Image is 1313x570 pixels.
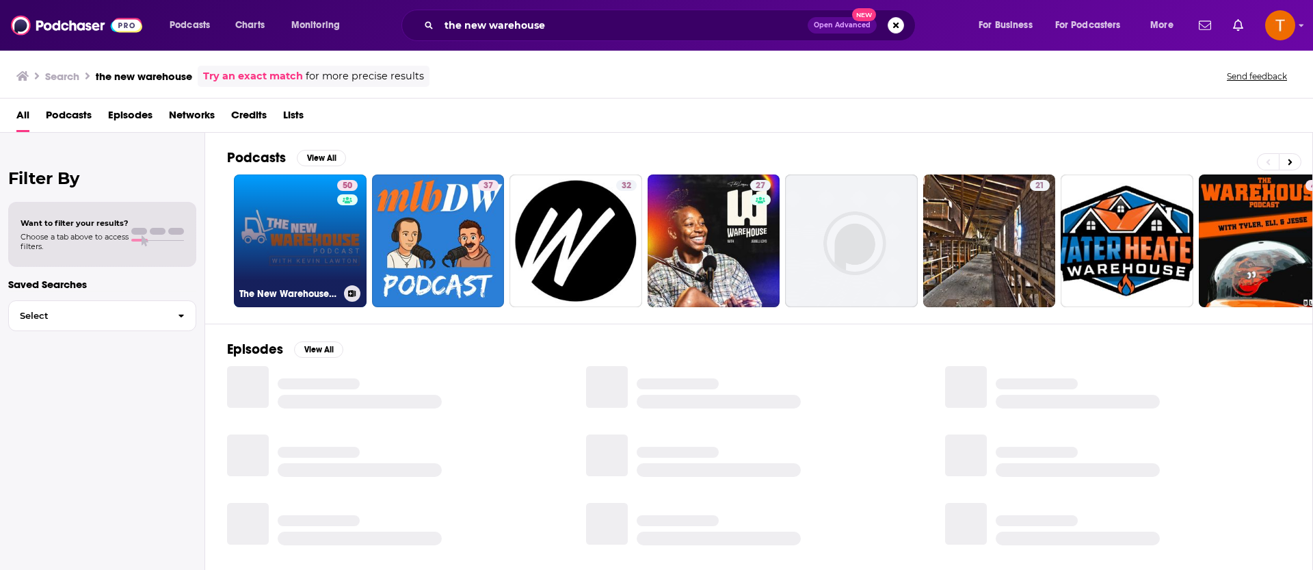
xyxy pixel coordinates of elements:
[439,14,808,36] input: Search podcasts, credits, & more...
[8,300,196,331] button: Select
[239,288,339,300] h3: The New Warehouse Podcast
[814,22,871,29] span: Open Advanced
[979,16,1033,35] span: For Business
[923,174,1056,307] a: 21
[1265,10,1295,40] img: User Profile
[414,10,929,41] div: Search podcasts, credits, & more...
[282,14,358,36] button: open menu
[483,179,493,193] span: 37
[852,8,877,21] span: New
[96,70,192,83] h3: the new warehouse
[1265,10,1295,40] button: Show profile menu
[46,104,92,132] a: Podcasts
[297,150,346,166] button: View All
[969,14,1050,36] button: open menu
[169,104,215,132] a: Networks
[226,14,273,36] a: Charts
[9,311,167,320] span: Select
[616,180,637,191] a: 32
[231,104,267,132] a: Credits
[343,179,352,193] span: 50
[11,12,142,38] img: Podchaser - Follow, Share and Rate Podcasts
[16,104,29,132] a: All
[227,149,346,166] a: PodcastsView All
[1055,16,1121,35] span: For Podcasters
[509,174,642,307] a: 32
[108,104,152,132] a: Episodes
[808,17,877,34] button: Open AdvancedNew
[1030,180,1050,191] a: 21
[203,68,303,84] a: Try an exact match
[1265,10,1295,40] span: Logged in as tmetzger
[21,232,129,251] span: Choose a tab above to access filters.
[227,341,283,358] h2: Episodes
[227,341,343,358] a: EpisodesView All
[1141,14,1191,36] button: open menu
[756,179,765,193] span: 27
[8,168,196,188] h2: Filter By
[1223,70,1291,82] button: Send feedback
[291,16,340,35] span: Monitoring
[170,16,210,35] span: Podcasts
[478,180,499,191] a: 37
[372,174,505,307] a: 37
[622,179,631,193] span: 32
[234,174,367,307] a: 50The New Warehouse Podcast
[750,180,771,191] a: 27
[1150,16,1173,35] span: More
[283,104,304,132] a: Lists
[306,68,424,84] span: for more precise results
[8,278,196,291] p: Saved Searches
[1193,14,1217,37] a: Show notifications dropdown
[648,174,780,307] a: 27
[235,16,265,35] span: Charts
[21,218,129,228] span: Want to filter your results?
[1046,14,1141,36] button: open menu
[1228,14,1249,37] a: Show notifications dropdown
[45,70,79,83] h3: Search
[294,341,343,358] button: View All
[1035,179,1044,193] span: 21
[160,14,228,36] button: open menu
[337,180,358,191] a: 50
[227,149,286,166] h2: Podcasts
